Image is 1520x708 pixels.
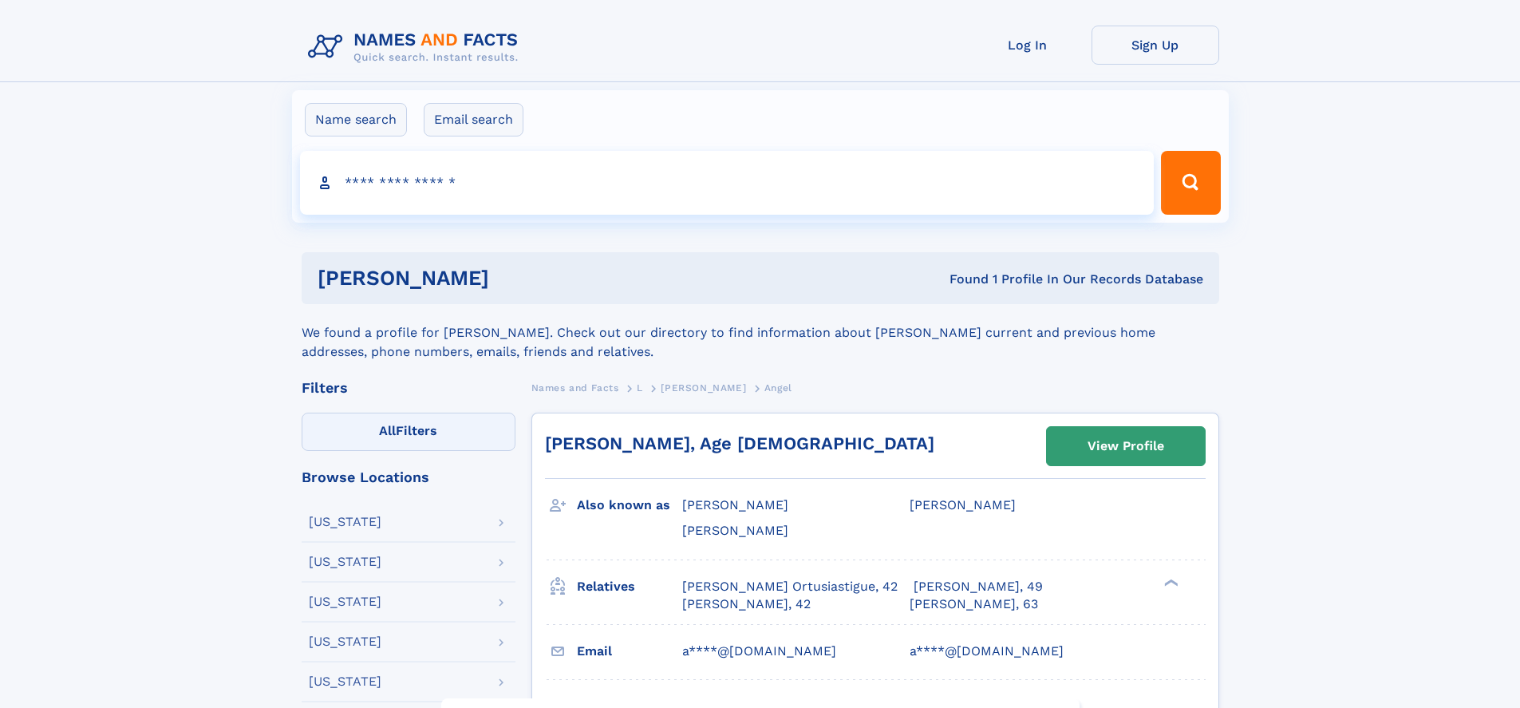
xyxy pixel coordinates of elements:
[379,423,396,438] span: All
[302,470,515,485] div: Browse Locations
[309,635,381,648] div: [US_STATE]
[964,26,1092,65] a: Log In
[637,378,643,398] a: L
[309,595,381,608] div: [US_STATE]
[661,382,746,394] span: [PERSON_NAME]
[309,516,381,528] div: [US_STATE]
[637,382,643,394] span: L
[302,381,515,395] div: Filters
[545,433,934,453] a: [PERSON_NAME], Age [DEMOGRAPHIC_DATA]
[1047,427,1205,465] a: View Profile
[764,382,792,394] span: Angel
[309,556,381,568] div: [US_STATE]
[661,378,746,398] a: [PERSON_NAME]
[1088,428,1164,465] div: View Profile
[682,578,898,595] a: [PERSON_NAME] Ortusiastigue, 42
[318,268,720,288] h1: [PERSON_NAME]
[914,578,1043,595] a: [PERSON_NAME], 49
[719,271,1203,288] div: Found 1 Profile In Our Records Database
[309,675,381,688] div: [US_STATE]
[577,492,682,519] h3: Also known as
[682,523,788,538] span: [PERSON_NAME]
[577,573,682,600] h3: Relatives
[302,304,1219,362] div: We found a profile for [PERSON_NAME]. Check out our directory to find information about [PERSON_N...
[1160,577,1179,587] div: ❯
[910,497,1016,512] span: [PERSON_NAME]
[424,103,523,136] label: Email search
[577,638,682,665] h3: Email
[302,413,515,451] label: Filters
[531,378,619,398] a: Names and Facts
[682,497,788,512] span: [PERSON_NAME]
[300,151,1155,215] input: search input
[305,103,407,136] label: Name search
[682,595,811,613] a: [PERSON_NAME], 42
[1092,26,1219,65] a: Sign Up
[910,595,1038,613] a: [PERSON_NAME], 63
[302,26,531,69] img: Logo Names and Facts
[1161,151,1220,215] button: Search Button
